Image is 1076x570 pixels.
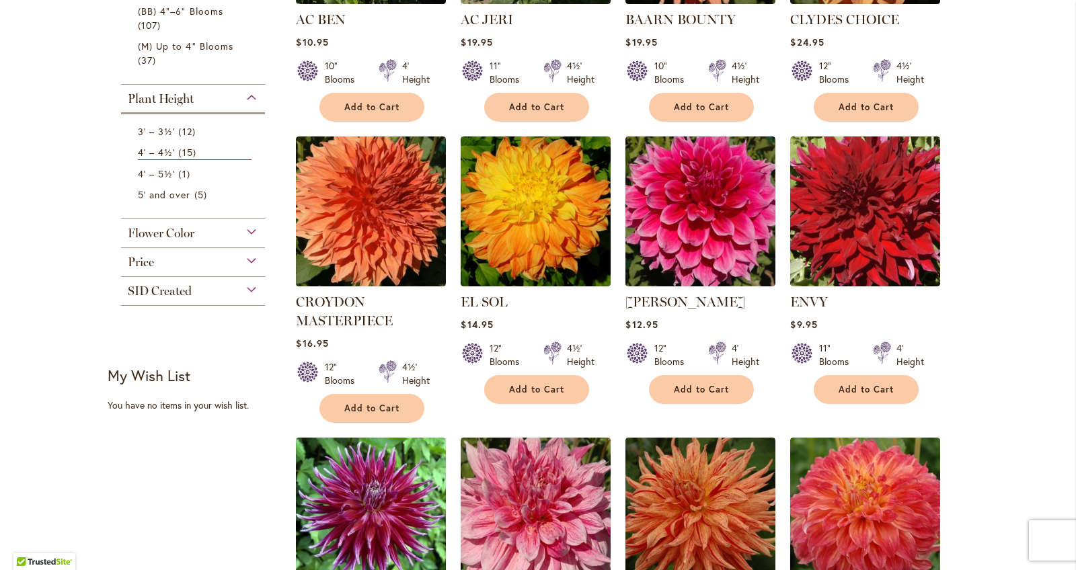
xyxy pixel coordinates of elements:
a: (M) Up to 4" Blooms 37 [138,39,252,67]
div: 4½' Height [402,360,430,387]
span: 5' and over [138,188,191,201]
button: Add to Cart [814,375,919,404]
img: EMORY PAUL [625,136,775,286]
span: Add to Cart [839,384,894,395]
a: 5' and over 5 [138,188,252,202]
div: 12" Blooms [819,59,857,86]
a: BAARN BOUNTY [625,11,736,28]
div: 12" Blooms [490,341,527,368]
a: CROYDON MASTERPIECE [296,276,446,289]
img: CROYDON MASTERPIECE [296,136,446,286]
span: $16.95 [296,337,328,350]
span: $9.95 [790,318,817,331]
span: $19.95 [461,36,492,48]
span: Add to Cart [509,384,564,395]
span: $12.95 [625,318,658,331]
a: AC BEN [296,11,346,28]
span: 107 [138,18,164,32]
div: 4½' Height [896,59,924,86]
a: AC JERI [461,11,513,28]
span: 5 [194,188,210,202]
span: Flower Color [128,226,194,241]
div: 4' Height [896,341,924,368]
div: 4½' Height [567,341,594,368]
div: 12" Blooms [654,341,692,368]
span: Add to Cart [674,384,729,395]
div: 12" Blooms [325,360,362,387]
div: 4½' Height [732,59,759,86]
strong: My Wish List [108,366,190,385]
div: 4' Height [402,59,430,86]
iframe: Launch Accessibility Center [10,522,48,560]
a: 4' – 5½' 1 [138,167,252,181]
button: Add to Cart [649,93,754,122]
span: 3' – 3½' [138,125,175,138]
a: CROYDON MASTERPIECE [296,294,393,329]
div: 11" Blooms [819,341,857,368]
a: [PERSON_NAME] [625,294,745,310]
span: Plant Height [128,91,194,106]
span: Price [128,255,154,270]
span: Add to Cart [344,403,399,414]
span: (BB) 4"–6" Blooms [138,5,223,17]
a: EMORY PAUL [625,276,775,289]
a: ENVY [790,294,828,310]
button: Add to Cart [649,375,754,404]
div: 11" Blooms [490,59,527,86]
span: 1 [178,167,193,181]
a: Envy [790,276,940,289]
a: EL SOL [461,276,611,289]
button: Add to Cart [814,93,919,122]
span: $24.95 [790,36,824,48]
button: Add to Cart [484,93,589,122]
span: 37 [138,53,159,67]
button: Add to Cart [484,375,589,404]
button: Add to Cart [319,93,424,122]
span: Add to Cart [344,101,399,113]
span: $10.95 [296,36,328,48]
div: 10" Blooms [654,59,692,86]
span: 4' – 5½' [138,167,175,180]
span: $14.95 [461,318,493,331]
a: (BB) 4"–6" Blooms 107 [138,4,252,32]
span: (M) Up to 4" Blooms [138,40,233,52]
a: EL SOL [461,294,508,310]
span: 15 [178,145,199,159]
span: 4' – 4½' [138,146,175,159]
img: EL SOL [461,136,611,286]
img: Envy [790,136,940,286]
button: Add to Cart [319,394,424,423]
span: Add to Cart [674,101,729,113]
span: SID Created [128,284,192,298]
a: 3' – 3½' 12 [138,124,252,138]
span: $19.95 [625,36,657,48]
span: Add to Cart [839,101,894,113]
div: 4½' Height [567,59,594,86]
a: 4' – 4½' 15 [138,145,252,160]
span: Add to Cart [509,101,564,113]
div: 10" Blooms [325,59,362,86]
span: 12 [178,124,198,138]
a: CLYDES CHOICE [790,11,899,28]
div: You have no items in your wish list. [108,399,287,412]
div: 4' Height [732,341,759,368]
